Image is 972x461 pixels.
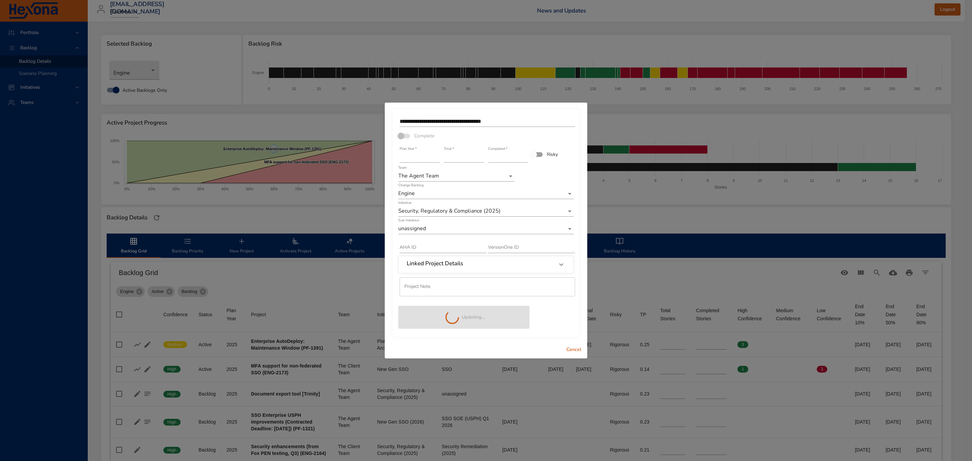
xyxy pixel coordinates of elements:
[399,256,573,273] div: Linked Project Details
[398,166,407,169] label: Team
[566,346,582,354] span: Cancel
[414,132,434,139] span: Complete
[398,183,424,187] label: Change Backlog
[547,151,558,158] span: Risky
[398,218,419,222] label: Sub Initiative
[398,206,574,217] div: Security, Regulatory & Compliance (2025)
[444,147,454,151] label: Total
[398,171,515,182] div: The Agent Team
[407,260,463,267] h6: Linked Project Details
[400,147,416,151] label: Plan Year
[398,188,574,199] div: Engine
[398,223,574,234] div: unassigned
[563,344,585,356] button: Cancel
[488,147,508,151] label: Completed
[398,201,411,205] label: Initiative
